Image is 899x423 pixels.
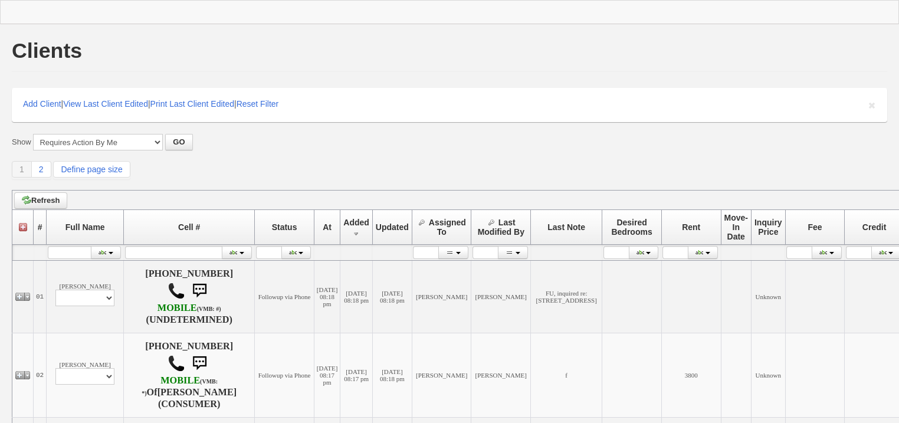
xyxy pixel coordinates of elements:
[272,222,297,232] span: Status
[412,333,471,418] td: [PERSON_NAME]
[126,268,252,325] h4: [PHONE_NUMBER] (UNDETERMINED)
[751,261,785,333] td: Unknown
[429,218,466,237] span: Assigned To
[547,222,585,232] span: Last Note
[661,333,721,418] td: 3800
[188,352,211,375] img: sms.png
[150,99,234,109] a: Print Last Client Edited
[14,192,67,209] a: Refresh
[340,333,373,418] td: [DATE] 08:17 pm
[611,218,652,237] span: Desired Bedrooms
[178,222,200,232] span: Cell #
[343,218,369,227] span: Added
[12,88,887,122] div: | | |
[478,218,524,237] span: Last Modified By
[471,261,531,333] td: [PERSON_NAME]
[372,333,412,418] td: [DATE] 08:18 pm
[314,261,340,333] td: [DATE] 08:18 pm
[168,355,185,372] img: call.png
[47,333,124,418] td: [PERSON_NAME]
[237,99,279,109] a: Reset Filter
[47,261,124,333] td: [PERSON_NAME]
[531,261,602,333] td: FU, inquired re: [STREET_ADDRESS]
[12,40,82,61] h1: Clients
[158,303,197,313] font: MOBILE
[754,218,782,237] span: Inquiry Price
[168,282,185,300] img: call.png
[188,279,211,303] img: sms.png
[531,333,602,418] td: f
[34,261,47,333] td: 01
[314,333,340,418] td: [DATE] 08:17 pm
[808,222,822,232] span: Fee
[340,261,373,333] td: [DATE] 08:18 pm
[255,261,314,333] td: Followup via Phone
[23,99,61,109] a: Add Client
[412,261,471,333] td: [PERSON_NAME]
[63,99,148,109] a: View Last Client Edited
[158,387,237,398] b: [PERSON_NAME]
[751,333,785,418] td: Unknown
[158,303,221,313] b: AT&T Wireless
[12,161,32,178] a: 1
[323,222,332,232] span: At
[53,161,130,178] a: Define page size
[165,134,192,150] button: GO
[471,333,531,418] td: [PERSON_NAME]
[197,306,221,312] font: (VMB: #)
[724,213,748,241] span: Move-In Date
[32,161,51,178] a: 2
[682,222,700,232] span: Rent
[34,333,47,418] td: 02
[255,333,314,418] td: Followup via Phone
[34,210,47,245] th: #
[142,375,218,398] b: Verizon Wireless
[126,341,252,409] h4: [PHONE_NUMBER] Of (CONSUMER)
[862,222,886,232] span: Credit
[160,375,200,386] font: MOBILE
[12,137,31,147] label: Show
[376,222,409,232] span: Updated
[65,222,105,232] span: Full Name
[372,261,412,333] td: [DATE] 08:18 pm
